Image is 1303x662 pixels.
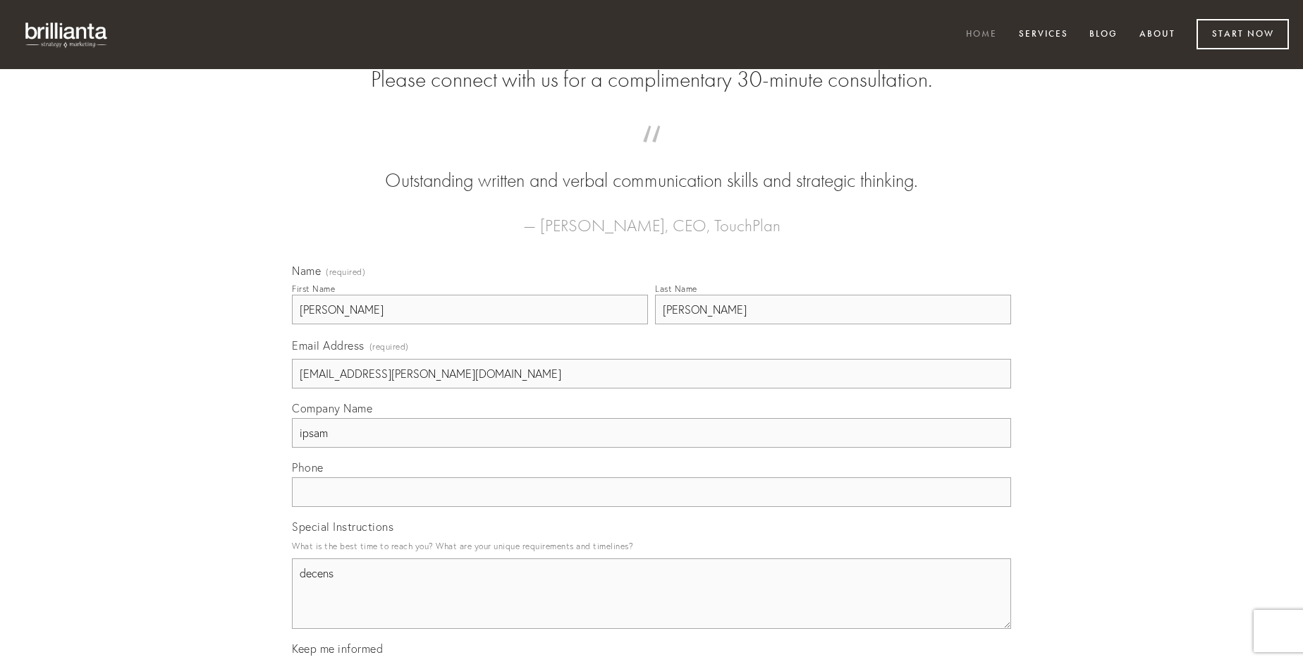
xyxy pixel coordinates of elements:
span: Special Instructions [292,520,393,534]
span: Phone [292,460,324,474]
div: First Name [292,283,335,294]
p: What is the best time to reach you? What are your unique requirements and timelines? [292,537,1011,556]
h2: Please connect with us for a complimentary 30-minute consultation. [292,66,1011,93]
img: brillianta - research, strategy, marketing [14,14,120,55]
span: Company Name [292,401,372,415]
div: Last Name [655,283,697,294]
span: “ [314,140,989,167]
a: Blog [1080,23,1127,47]
span: Name [292,264,321,278]
a: Home [957,23,1006,47]
a: Start Now [1197,19,1289,49]
blockquote: Outstanding written and verbal communication skills and strategic thinking. [314,140,989,195]
textarea: decens [292,558,1011,629]
a: Services [1010,23,1077,47]
span: Email Address [292,338,365,353]
figcaption: — [PERSON_NAME], CEO, TouchPlan [314,195,989,240]
span: (required) [326,268,365,276]
span: (required) [369,337,409,356]
span: Keep me informed [292,642,383,656]
a: About [1130,23,1185,47]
